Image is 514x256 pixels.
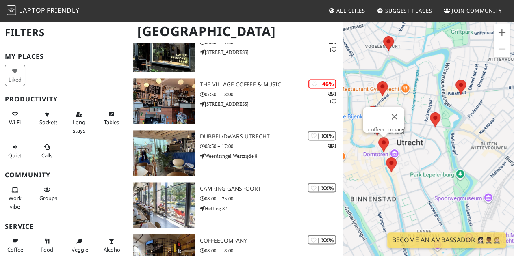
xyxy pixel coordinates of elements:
[5,183,25,213] button: Work vibe
[37,183,57,205] button: Groups
[200,237,343,244] h3: coffeecompany
[69,234,89,256] button: Veggie
[200,142,343,150] p: 08:30 – 17:00
[128,182,343,228] a: Camping Ganspoort | XX% Camping Ganspoort 08:00 – 23:00 Helling 87
[368,127,404,133] a: coffeecompany
[101,234,121,256] button: Alcohol
[133,130,195,176] img: DUBBEL/DWARS Utrecht
[200,185,343,192] h3: Camping Ganspoort
[200,152,343,160] p: Weerdsingel Westzijde 8
[72,246,88,253] span: Veggie
[7,246,23,253] span: Coffee
[131,20,341,43] h1: [GEOGRAPHIC_DATA]
[73,118,85,134] span: Long stays
[39,118,58,126] span: Power sockets
[101,108,121,129] button: Tables
[494,41,510,57] button: Zoom out
[327,90,336,105] p: 1 1
[133,182,195,228] img: Camping Ganspoort
[200,133,343,140] h3: DUBBEL/DWARS Utrecht
[200,100,343,108] p: [STREET_ADDRESS]
[325,3,369,18] a: All Cities
[5,108,25,129] button: Wi-Fi
[37,140,57,162] button: Calls
[327,142,336,150] p: 1
[104,246,121,253] span: Alcohol
[200,204,343,212] p: Helling 87
[41,152,52,159] span: Video/audio calls
[19,6,46,15] span: Laptop
[494,24,510,41] button: Zoom in
[5,95,124,103] h3: Productivity
[308,79,336,88] div: | 46%
[5,234,25,256] button: Coffee
[387,232,506,248] a: Become an Ambassador 🤵🏻‍♀️🤵🏾‍♂️🤵🏼‍♀️
[5,171,124,179] h3: Community
[5,53,124,60] h3: My Places
[200,194,343,202] p: 08:00 – 23:00
[47,6,79,15] span: Friendly
[37,108,57,129] button: Sockets
[7,5,16,15] img: LaptopFriendly
[104,118,119,126] span: Work-friendly tables
[41,246,53,253] span: Food
[39,194,57,202] span: Group tables
[9,118,21,126] span: Stable Wi-Fi
[37,234,57,256] button: Food
[69,108,89,137] button: Long stays
[308,183,336,192] div: | XX%
[336,7,365,14] span: All Cities
[308,131,336,140] div: | XX%
[385,7,432,14] span: Suggest Places
[374,3,436,18] a: Suggest Places
[200,246,343,254] p: 08:00 – 18:00
[128,78,343,124] a: The Village Coffee & Music | 46% 11 The Village Coffee & Music 07:30 – 18:00 [STREET_ADDRESS]
[440,3,505,18] a: Join Community
[9,194,22,210] span: People working
[128,130,343,176] a: DUBBEL/DWARS Utrecht | XX% 1 DUBBEL/DWARS Utrecht 08:30 – 17:00 Weerdsingel Westzijde 8
[133,78,195,124] img: The Village Coffee & Music
[452,7,502,14] span: Join Community
[8,152,22,159] span: Quiet
[5,20,124,45] h2: Filters
[5,140,25,162] button: Quiet
[5,223,124,230] h3: Service
[200,81,343,88] h3: The Village Coffee & Music
[308,235,336,244] div: | XX%
[385,107,404,127] button: Close
[7,4,80,18] a: LaptopFriendly LaptopFriendly
[200,90,343,98] p: 07:30 – 18:00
